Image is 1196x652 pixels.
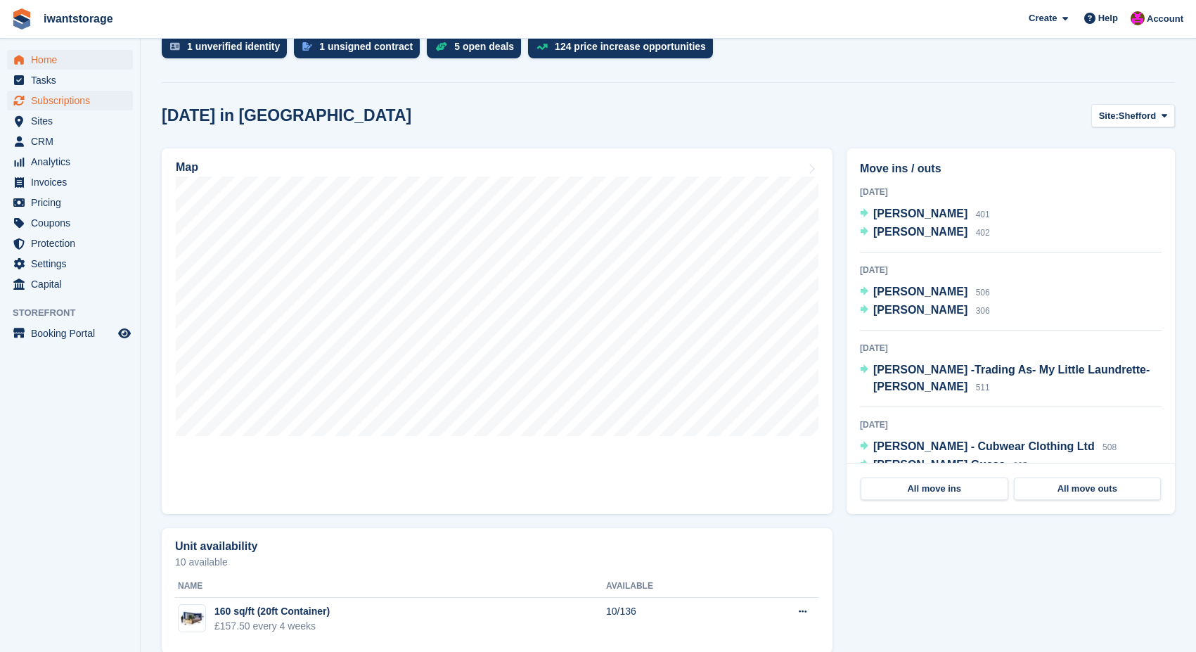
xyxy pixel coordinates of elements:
[1029,11,1057,25] span: Create
[175,575,606,598] th: Name
[860,342,1162,354] div: [DATE]
[7,132,133,151] a: menu
[1102,442,1117,452] span: 508
[860,456,1027,475] a: [PERSON_NAME] Guess 235
[606,575,737,598] th: Available
[1091,104,1175,127] button: Site: Shefford
[11,8,32,30] img: stora-icon-8386f47178a22dfd0bd8f6a31ec36ba5ce8667c1dd55bd0f319d3a0aa187defe.svg
[7,324,133,343] a: menu
[31,213,115,233] span: Coupons
[31,234,115,253] span: Protection
[38,7,119,30] a: iwantstorage
[861,478,1008,500] a: All move ins
[860,224,990,242] a: [PERSON_NAME] 402
[31,50,115,70] span: Home
[7,172,133,192] a: menu
[873,459,1005,471] span: [PERSON_NAME] Guess
[7,91,133,110] a: menu
[319,41,413,52] div: 1 unsigned contract
[976,306,990,316] span: 306
[1014,478,1162,500] a: All move outs
[1013,461,1027,471] span: 235
[162,148,832,514] a: Map
[860,362,1162,397] a: [PERSON_NAME] -Trading As- My Little Laundrette- [PERSON_NAME] 511
[976,210,990,219] span: 401
[116,325,133,342] a: Preview store
[7,254,133,274] a: menu
[860,438,1117,456] a: [PERSON_NAME] - Cubwear Clothing Ltd 508
[976,288,990,298] span: 506
[31,172,115,192] span: Invoices
[7,70,133,90] a: menu
[873,286,967,298] span: [PERSON_NAME]
[860,302,990,320] a: [PERSON_NAME] 306
[860,160,1162,177] h2: Move ins / outs
[7,193,133,212] a: menu
[873,226,967,238] span: [PERSON_NAME]
[179,608,205,629] img: 20-ft-container.jpg
[1098,11,1118,25] span: Help
[873,207,967,219] span: [PERSON_NAME]
[31,70,115,90] span: Tasks
[170,42,180,51] img: verify_identity-adf6edd0f0f0b5bbfe63781bf79b02c33cf7c696d77639b501bdc392416b5a36.svg
[176,161,198,174] h2: Map
[606,597,737,641] td: 10/136
[873,364,1150,392] span: [PERSON_NAME] -Trading As- My Little Laundrette- [PERSON_NAME]
[31,193,115,212] span: Pricing
[31,274,115,294] span: Capital
[7,152,133,172] a: menu
[1147,12,1183,26] span: Account
[7,111,133,131] a: menu
[31,111,115,131] span: Sites
[7,274,133,294] a: menu
[187,41,280,52] div: 1 unverified identity
[7,50,133,70] a: menu
[31,132,115,151] span: CRM
[175,557,819,567] p: 10 available
[1131,11,1145,25] img: Jonathan
[873,304,967,316] span: [PERSON_NAME]
[427,34,528,65] a: 5 open deals
[860,264,1162,276] div: [DATE]
[214,619,330,634] div: £157.50 every 4 weeks
[13,306,140,320] span: Storefront
[976,383,990,392] span: 511
[175,540,257,553] h2: Unit availability
[860,418,1162,431] div: [DATE]
[1099,109,1119,123] span: Site:
[7,234,133,253] a: menu
[31,91,115,110] span: Subscriptions
[873,440,1095,452] span: [PERSON_NAME] - Cubwear Clothing Ltd
[555,41,706,52] div: 124 price increase opportunities
[1119,109,1156,123] span: Shefford
[294,34,427,65] a: 1 unsigned contract
[435,41,447,51] img: deal-1b604bf984904fb50ccaf53a9ad4b4a5d6e5aea283cecdc64d6e3604feb123c2.svg
[31,254,115,274] span: Settings
[214,604,330,619] div: 160 sq/ft (20ft Container)
[528,34,720,65] a: 124 price increase opportunities
[860,283,990,302] a: [PERSON_NAME] 506
[7,213,133,233] a: menu
[536,44,548,50] img: price_increase_opportunities-93ffe204e8149a01c8c9dc8f82e8f89637d9d84a8eef4429ea346261dce0b2c0.svg
[31,324,115,343] span: Booking Portal
[860,205,990,224] a: [PERSON_NAME] 401
[454,41,514,52] div: 5 open deals
[302,42,312,51] img: contract_signature_icon-13c848040528278c33f63329250d36e43548de30e8caae1d1a13099fd9432cc5.svg
[860,186,1162,198] div: [DATE]
[162,106,411,125] h2: [DATE] in [GEOGRAPHIC_DATA]
[31,152,115,172] span: Analytics
[976,228,990,238] span: 402
[162,34,294,65] a: 1 unverified identity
